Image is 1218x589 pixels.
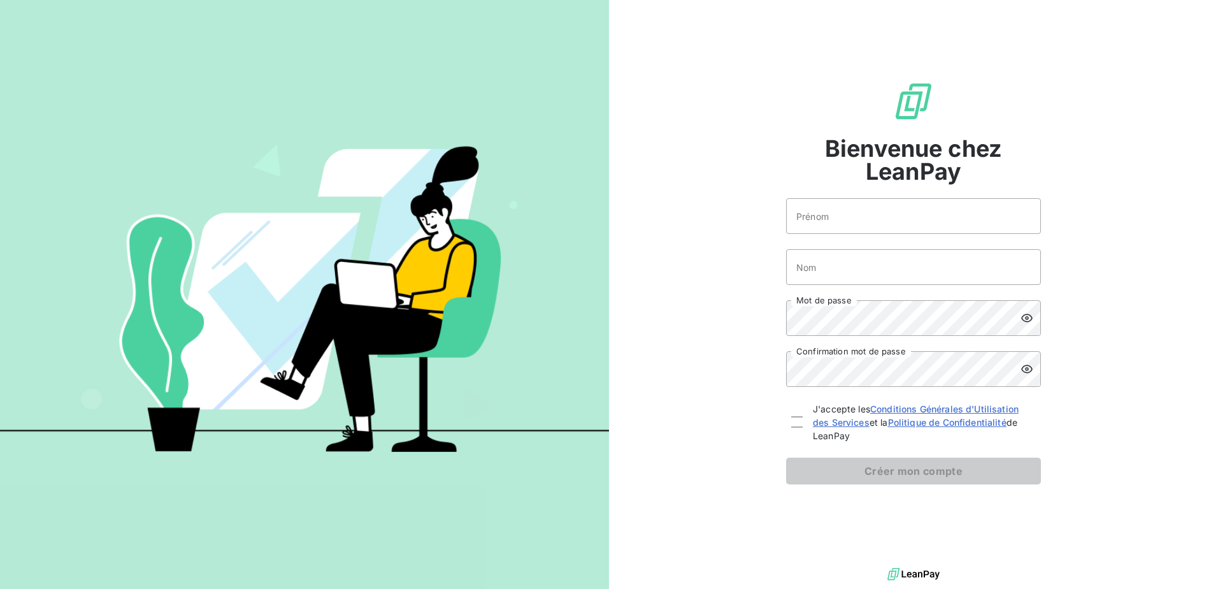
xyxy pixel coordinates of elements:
img: logo [887,565,940,584]
input: placeholder [786,249,1041,285]
a: Politique de Confidentialité [888,417,1007,428]
button: Créer mon compte [786,458,1041,484]
img: logo sigle [893,81,934,122]
span: Bienvenue chez LeanPay [786,137,1041,183]
a: Conditions Générales d'Utilisation des Services [813,404,1019,428]
span: J'accepte les et la de LeanPay [813,402,1036,442]
input: placeholder [786,198,1041,234]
